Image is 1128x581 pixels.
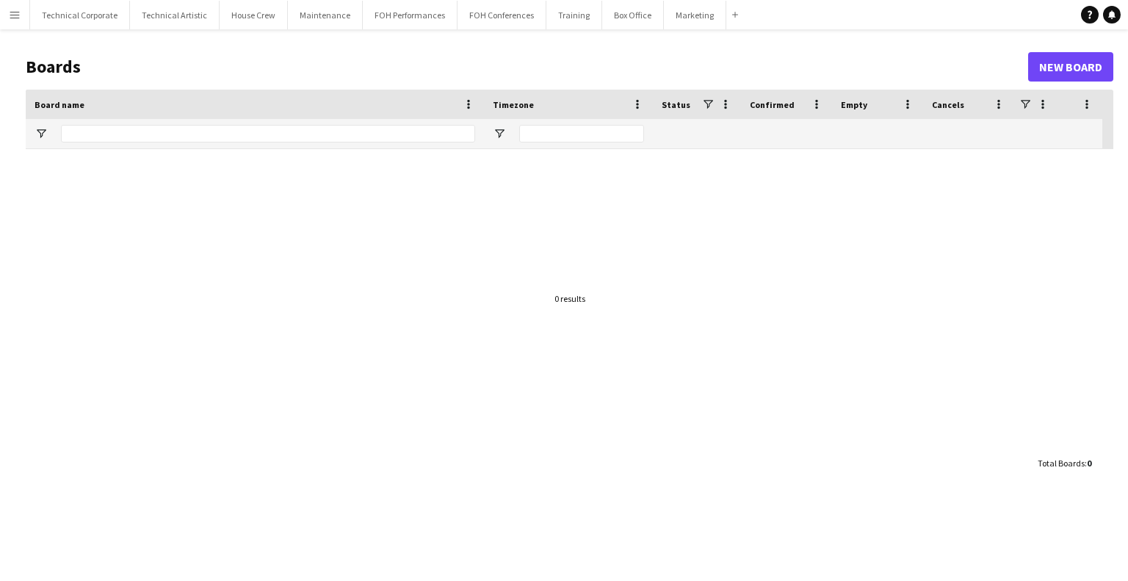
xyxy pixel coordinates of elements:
[35,127,48,140] button: Open Filter Menu
[546,1,602,29] button: Training
[664,1,726,29] button: Marketing
[493,127,506,140] button: Open Filter Menu
[932,99,964,110] span: Cancels
[662,99,690,110] span: Status
[602,1,664,29] button: Box Office
[841,99,867,110] span: Empty
[35,99,84,110] span: Board name
[363,1,458,29] button: FOH Performances
[30,1,130,29] button: Technical Corporate
[220,1,288,29] button: House Crew
[493,99,534,110] span: Timezone
[458,1,546,29] button: FOH Conferences
[750,99,795,110] span: Confirmed
[1038,449,1091,477] div: :
[519,125,644,142] input: Timezone Filter Input
[1038,458,1085,469] span: Total Boards
[1087,458,1091,469] span: 0
[554,293,585,304] div: 0 results
[1028,52,1113,82] a: New Board
[288,1,363,29] button: Maintenance
[130,1,220,29] button: Technical Artistic
[26,56,1028,78] h1: Boards
[61,125,475,142] input: Board name Filter Input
